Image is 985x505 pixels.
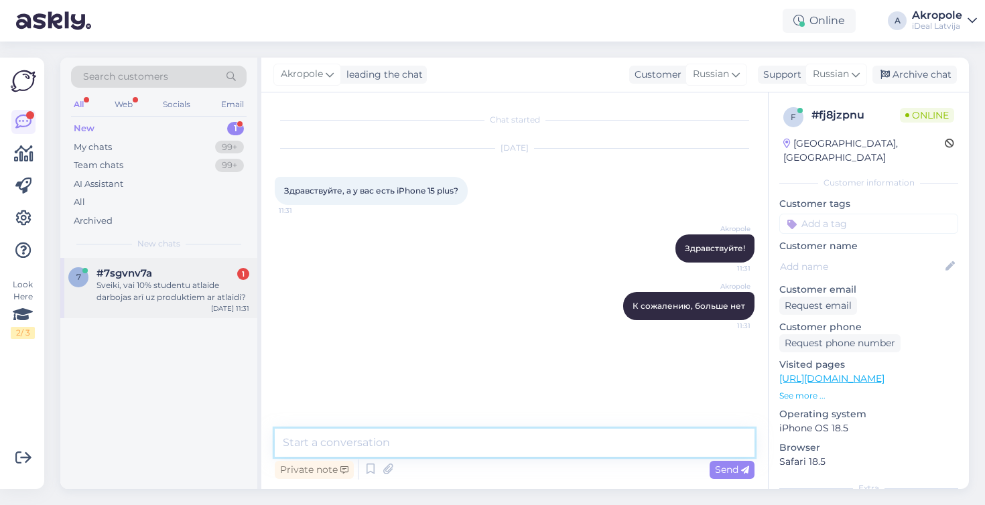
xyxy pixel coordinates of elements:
span: New chats [137,238,180,250]
p: Customer name [779,239,958,253]
span: К сожалению, больше нет [633,301,745,311]
div: My chats [74,141,112,154]
div: iDeal Latvija [912,21,962,31]
img: Askly Logo [11,68,36,94]
div: leading the chat [341,68,423,82]
div: All [71,96,86,113]
div: Extra [779,482,958,494]
div: Email [218,96,247,113]
span: Akropole [700,224,750,234]
span: #7sgvnv7a [96,267,152,279]
span: Здравствуйте, а у вас есть iPhone 15 plus? [284,186,458,196]
a: AkropoleiDeal Latvija [912,10,977,31]
div: A [888,11,907,30]
span: 11:31 [700,321,750,331]
div: Online [783,9,856,33]
p: Operating system [779,407,958,421]
div: Customer [629,68,681,82]
div: Sveiki, vai 10% studentu atlaide darbojas arī uz produktiem ar atlaidi? [96,279,249,303]
p: Customer email [779,283,958,297]
div: Private note [275,461,354,479]
span: Akropole [281,67,323,82]
span: Здравствуйте! [685,243,745,253]
div: [DATE] 11:31 [211,303,249,313]
div: Archive chat [872,66,957,84]
span: 7 [76,272,81,282]
div: Customer information [779,177,958,189]
div: Request phone number [779,334,901,352]
div: Web [112,96,135,113]
div: # fj8jzpnu [811,107,900,123]
p: Safari 18.5 [779,455,958,469]
div: Akropole [912,10,962,21]
div: 99+ [215,141,244,154]
span: Russian [693,67,729,82]
div: 1 [227,122,244,135]
span: Search customers [83,70,168,84]
div: Socials [160,96,193,113]
a: [URL][DOMAIN_NAME] [779,372,884,384]
div: 1 [237,268,249,280]
div: Support [758,68,801,82]
span: Akropole [700,281,750,291]
span: Online [900,108,954,123]
input: Add a tag [779,214,958,234]
span: f [791,112,796,122]
p: See more ... [779,390,958,402]
div: 99+ [215,159,244,172]
span: 11:31 [279,206,329,216]
div: Look Here [11,279,35,339]
p: Visited pages [779,358,958,372]
div: All [74,196,85,209]
div: New [74,122,94,135]
p: iPhone OS 18.5 [779,421,958,435]
div: Team chats [74,159,123,172]
input: Add name [780,259,943,274]
div: Archived [74,214,113,228]
span: Russian [813,67,849,82]
div: [DATE] [275,142,754,154]
p: Customer tags [779,197,958,211]
span: 11:31 [700,263,750,273]
span: Send [715,463,749,476]
div: AI Assistant [74,177,123,191]
div: Request email [779,297,857,315]
p: Browser [779,441,958,455]
div: 2 / 3 [11,327,35,339]
p: Customer phone [779,320,958,334]
div: Chat started [275,114,754,126]
div: [GEOGRAPHIC_DATA], [GEOGRAPHIC_DATA] [783,137,945,165]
